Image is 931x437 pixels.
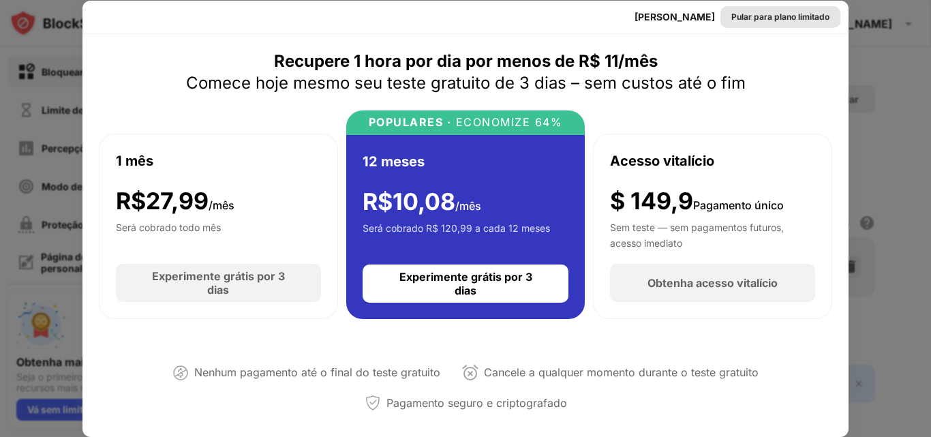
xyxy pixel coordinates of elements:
font: Será cobrado R$ 120,99 a cada 12 meses [363,222,550,234]
font: Recupere 1 hora por dia por menos de R$ 11/mês [274,51,658,71]
font: Comece hoje mesmo seu teste gratuito de 3 dias – sem custos até o fim [186,73,746,93]
font: R$ [363,187,393,215]
font: 1 mês [116,153,153,169]
font: Cancele a qualquer momento durante o teste gratuito [484,365,759,379]
font: POPULARES · [369,115,452,129]
font: Acesso vitalício [610,153,714,169]
font: Sem teste — sem pagamentos futuros, acesso imediato [610,222,784,248]
font: [PERSON_NAME] [635,11,715,22]
img: cancelar a qualquer momento [462,365,478,381]
font: Obtenha acesso vitalício [647,276,778,290]
font: 12 meses [363,153,425,170]
img: não pagando [172,365,189,381]
font: R$ [116,187,146,215]
font: Experimente grátis por 3 dias [152,269,285,297]
font: Nenhum pagamento até o final do teste gratuito [194,365,440,379]
font: $ 149,9 [610,187,693,215]
font: Será cobrado todo mês [116,222,221,233]
font: /mês [455,199,481,213]
font: Pagamento único [693,198,784,212]
font: 27,99 [146,187,209,215]
font: Pular para plano limitado [731,12,829,22]
font: ECONOMIZE 64% [456,115,563,129]
img: pagamento seguro [365,395,381,411]
font: Pagamento seguro e criptografado [386,396,567,410]
font: Experimente grátis por 3 dias [399,270,532,297]
font: /mês [209,198,234,212]
font: 10,08 [393,187,455,215]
